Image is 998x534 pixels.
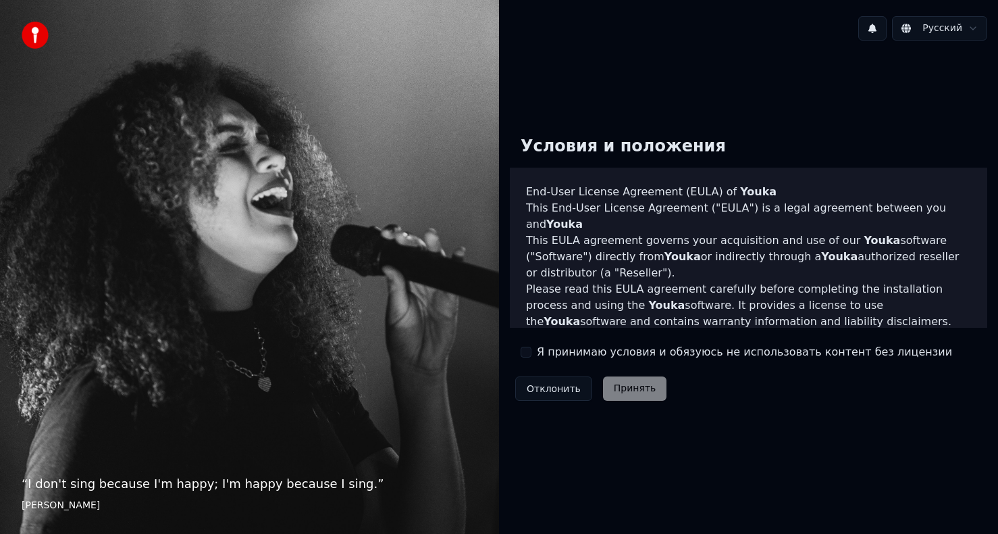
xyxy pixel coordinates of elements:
[22,475,477,493] p: “ I don't sing because I'm happy; I'm happy because I sing. ”
[526,233,971,281] p: This EULA agreement governs your acquisition and use of our software ("Software") directly from o...
[526,281,971,330] p: Please read this EULA agreement carefully before completing the installation process and using th...
[526,184,971,200] h3: End-User License Agreement (EULA) of
[864,234,900,247] span: Youka
[537,344,952,360] label: Я принимаю условия и обязуюсь не использовать контент без лицензии
[22,499,477,512] footer: [PERSON_NAME]
[546,218,583,230] span: Youka
[544,315,580,328] span: Youka
[510,125,737,168] div: Условия и положения
[515,377,592,401] button: Отклонить
[648,299,685,312] span: Youka
[740,185,777,198] span: Youka
[22,22,49,49] img: youka
[821,250,858,263] span: Youka
[664,250,701,263] span: Youka
[526,200,971,233] p: This End-User License Agreement ("EULA") is a legal agreement between you and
